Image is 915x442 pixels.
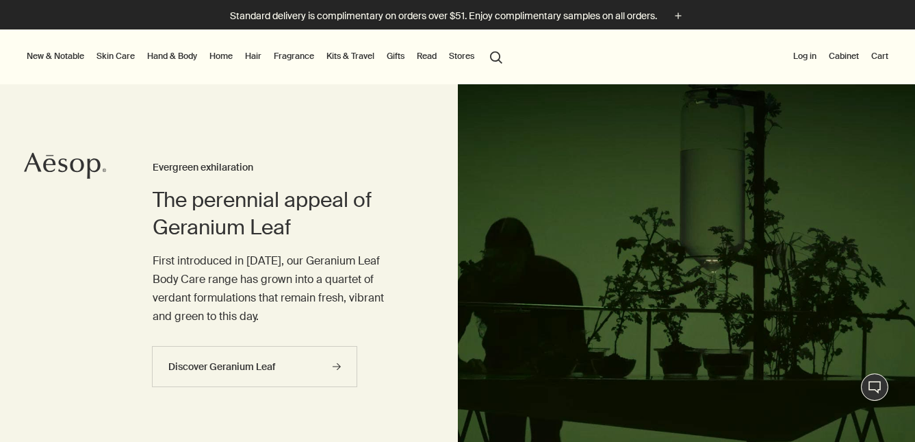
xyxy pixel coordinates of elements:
p: Standard delivery is complimentary on orders over $51. Enjoy complimentary samples on all orders. [230,9,657,23]
a: Fragrance [271,48,317,64]
button: Cart [868,48,891,64]
a: Cabinet [826,48,862,64]
nav: primary [24,29,508,84]
a: Kits & Travel [324,48,377,64]
a: Discover Geranium Leaf [152,346,357,387]
svg: Aesop [24,152,106,180]
a: Aesop [24,152,106,183]
iframe: no content [677,401,704,428]
a: Gifts [384,48,407,64]
button: Log in [790,48,819,64]
button: New & Notable [24,48,87,64]
iframe: Close message from Aesop [874,332,901,360]
div: Aesop says "Welcome to Aesop. Would you like any assistance?". Open messaging window to continue ... [677,332,901,428]
h2: The perennial appeal of Geranium Leaf [153,186,403,241]
h3: Evergreen exhilaration [153,160,403,176]
a: Read [414,48,439,64]
button: Stores [446,48,477,64]
a: Home [207,48,235,64]
a: Skin Care [94,48,138,64]
a: Hair [242,48,264,64]
nav: supplementary [790,29,891,84]
button: Open search [484,43,508,69]
a: Hand & Body [144,48,200,64]
p: First introduced in [DATE], our Geranium Leaf Body Care range has grown into a quartet of verdant... [153,251,403,326]
button: Standard delivery is complimentary on orders over $51. Enjoy complimentary samples on all orders. [230,8,686,24]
